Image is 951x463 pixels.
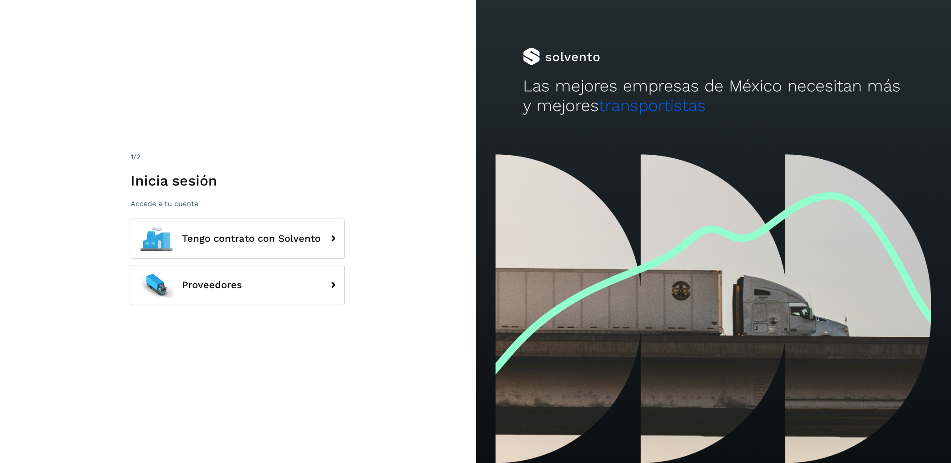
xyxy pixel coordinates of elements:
[131,153,133,161] span: 1
[182,280,242,290] span: Proveedores
[131,219,345,259] button: Tengo contrato con Solvento
[131,199,345,208] p: Accede a tu cuenta
[131,265,345,305] button: Proveedores
[131,152,345,162] div: /2
[523,76,903,116] h2: Las mejores empresas de México necesitan más y mejores
[182,233,321,244] span: Tengo contrato con Solvento
[599,96,706,115] span: transportistas
[131,172,345,189] h1: Inicia sesión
